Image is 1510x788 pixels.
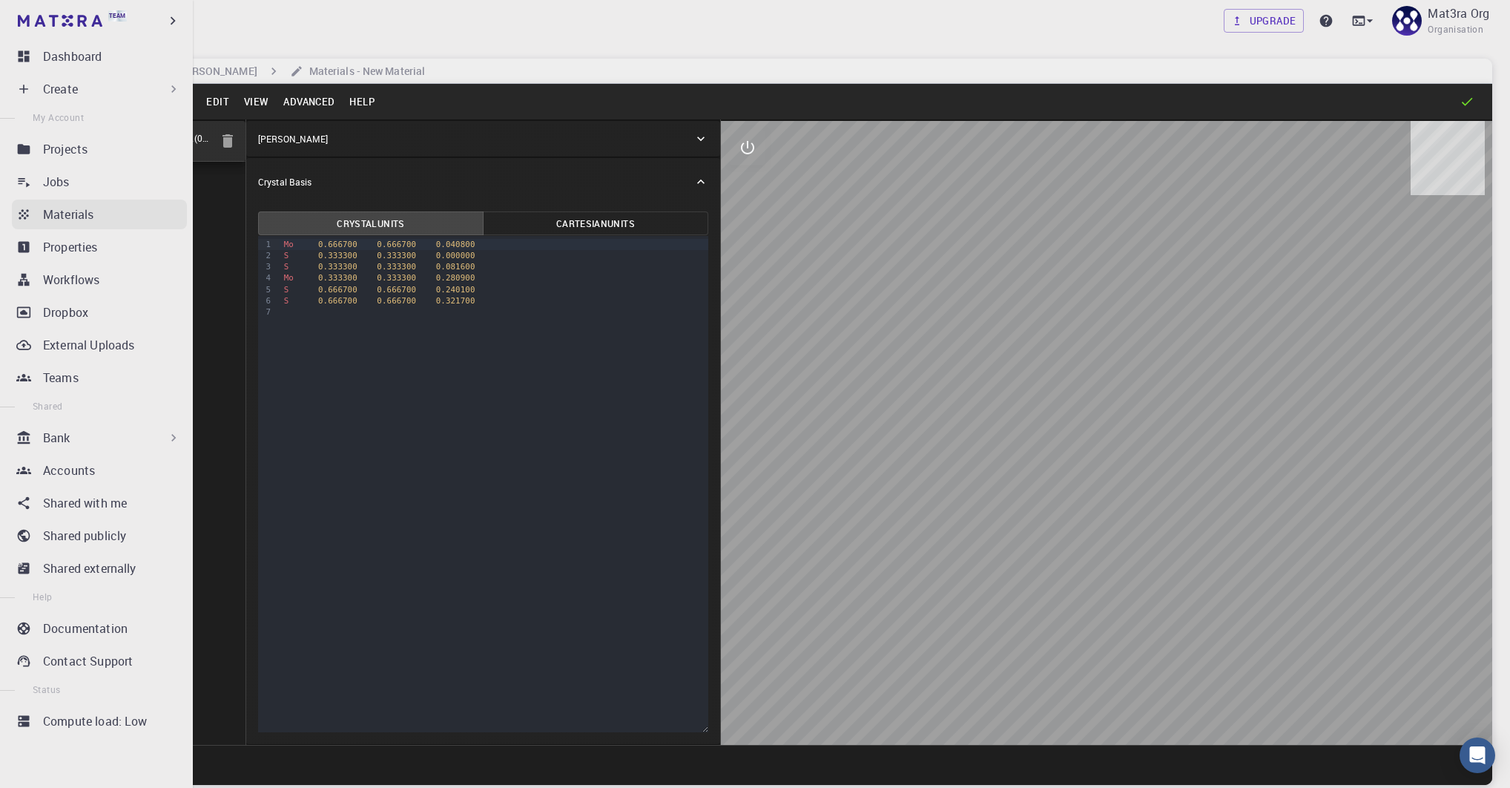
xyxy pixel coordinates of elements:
span: Organisation [1428,22,1483,37]
p: Shared externally [43,559,136,577]
a: Projects [12,134,187,164]
p: Accounts [43,462,95,479]
p: Teams [43,369,79,387]
p: Shared with me [43,494,127,512]
span: 0.666700 [318,285,357,295]
p: [PERSON_NAME] [258,132,328,145]
h6: Materials - New Material [303,63,425,79]
div: 1 [258,239,273,250]
a: Documentation [12,614,187,643]
span: 0.040800 [436,240,475,249]
a: Shared with me [12,488,187,518]
a: Dashboard [12,42,187,71]
p: Crystal Basis [258,175,311,188]
span: Shared [33,400,62,412]
span: Status [33,683,60,695]
span: 0.240100 [436,285,475,295]
span: 0.333300 [377,251,416,260]
span: 0.666700 [318,296,357,306]
div: 5 [258,284,273,295]
span: 0.321700 [436,296,475,306]
button: CrystalUnits [258,211,484,235]
a: Compute load: Low [12,706,187,736]
span: S [284,285,289,295]
span: Support [31,10,85,24]
div: 4 [258,272,273,283]
span: 0.333300 [318,273,357,283]
a: Shared publicly [12,521,187,551]
span: 0.333300 [318,262,357,272]
div: Bank [12,423,187,453]
p: Compute load: Low [43,712,148,730]
a: Materials [12,200,187,229]
h6: [PERSON_NAME] [170,63,257,79]
span: 0.333300 [318,251,357,260]
button: Edit [199,90,237,114]
div: Crystal Basis [246,158,720,206]
a: Contact Support [12,646,187,676]
span: 0.081600 [436,262,475,272]
div: 3 [258,261,273,272]
span: 0.280900 [436,273,475,283]
span: S [284,296,289,306]
a: Properties [12,232,187,262]
p: Contact Support [43,652,133,670]
p: Mat3ra Org [1428,4,1489,22]
a: Workflows [12,265,187,295]
div: Open Intercom Messenger [1460,738,1495,773]
p: Shared publicly [43,527,126,545]
div: 6 [258,295,273,306]
span: 0.000000 [436,251,475,260]
span: 0.666700 [377,285,416,295]
button: Help [342,90,382,114]
p: Projects [43,140,88,158]
p: Workflows [43,271,99,289]
a: Dropbox [12,298,187,327]
p: Dashboard [43,47,102,65]
span: 0.666700 [318,240,357,249]
span: Mo [284,240,294,249]
span: 0.666700 [377,296,416,306]
span: Help [33,591,53,603]
p: Documentation [43,620,128,637]
span: My Account [33,111,84,123]
button: View [237,90,277,114]
span: 0.333300 [377,262,416,272]
nav: breadcrumb [74,63,428,79]
a: External Uploads [12,330,187,360]
div: 7 [258,306,273,318]
a: Teams [12,363,187,393]
span: S [284,262,289,272]
p: Properties [43,238,98,256]
div: Create [12,74,187,104]
span: Mo [284,273,294,283]
p: External Uploads [43,336,134,354]
span: 0.333300 [377,273,416,283]
img: Mat3ra Org [1392,6,1422,36]
button: Advanced [276,90,342,114]
div: 2 [258,250,273,261]
span: S [284,251,289,260]
p: Jobs [43,173,70,191]
a: Jobs [12,167,187,197]
div: [PERSON_NAME] [246,121,720,157]
p: Create [43,80,78,98]
a: Accounts [12,456,187,485]
p: Dropbox [43,303,88,321]
span: 0.666700 [377,240,416,249]
button: CartesianUnits [483,211,708,235]
button: Upgrade [1224,9,1305,33]
p: Materials [43,206,93,223]
p: Bank [43,429,70,447]
a: Shared externally [12,554,187,583]
img: logo [18,15,102,27]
